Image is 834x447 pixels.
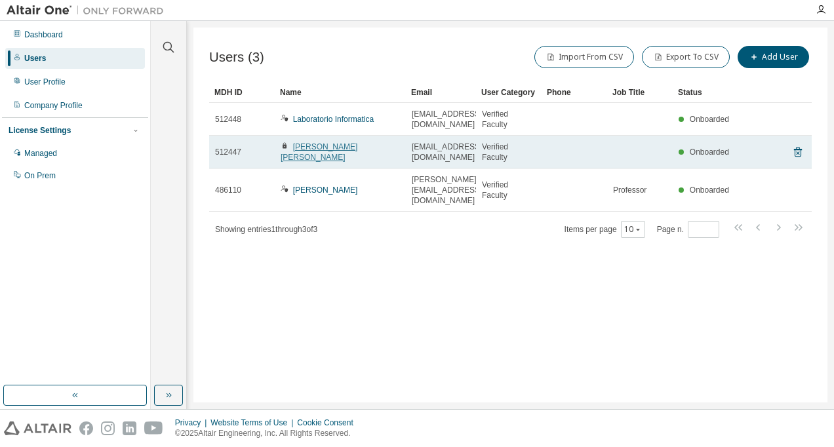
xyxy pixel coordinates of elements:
[482,109,536,130] span: Verified Faculty
[123,421,136,435] img: linkedin.svg
[79,421,93,435] img: facebook.svg
[412,174,482,206] span: [PERSON_NAME][EMAIL_ADDRESS][DOMAIN_NAME]
[215,114,241,125] span: 512448
[215,225,317,234] span: Showing entries 1 through 3 of 3
[678,82,733,103] div: Status
[482,142,536,163] span: Verified Faculty
[534,46,634,68] button: Import From CSV
[280,82,401,103] div: Name
[101,421,115,435] img: instagram.svg
[481,82,536,103] div: User Category
[657,221,719,238] span: Page n.
[624,224,642,235] button: 10
[24,100,83,111] div: Company Profile
[297,418,361,428] div: Cookie Consent
[24,53,46,64] div: Users
[210,418,297,428] div: Website Terms of Use
[690,115,729,124] span: Onboarded
[209,50,264,65] span: Users (3)
[24,148,57,159] div: Managed
[412,109,482,130] span: [EMAIL_ADDRESS][DOMAIN_NAME]
[642,46,730,68] button: Export To CSV
[175,418,210,428] div: Privacy
[7,4,170,17] img: Altair One
[293,185,358,195] a: [PERSON_NAME]
[281,142,357,162] a: [PERSON_NAME] [PERSON_NAME]
[547,82,602,103] div: Phone
[612,82,667,103] div: Job Title
[690,185,729,195] span: Onboarded
[565,221,645,238] span: Items per page
[215,147,241,157] span: 512447
[4,421,71,435] img: altair_logo.svg
[9,125,71,136] div: License Settings
[412,142,482,163] span: [EMAIL_ADDRESS][DOMAIN_NAME]
[690,147,729,157] span: Onboarded
[482,180,536,201] span: Verified Faculty
[144,421,163,435] img: youtube.svg
[293,115,374,124] a: Laboratorio Informatica
[24,77,66,87] div: User Profile
[411,82,471,103] div: Email
[738,46,809,68] button: Add User
[24,29,63,40] div: Dashboard
[215,185,241,195] span: 486110
[24,170,56,181] div: On Prem
[613,185,646,195] span: Professor
[175,428,361,439] p: © 2025 Altair Engineering, Inc. All Rights Reserved.
[214,82,269,103] div: MDH ID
